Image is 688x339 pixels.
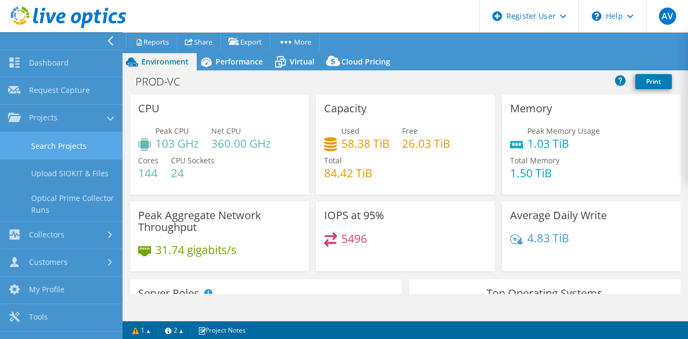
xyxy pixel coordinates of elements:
[635,74,672,89] a: Print
[324,103,367,114] h3: Capacity
[402,138,450,149] h4: 26.03 TiB
[138,155,159,165] span: Cores
[659,8,676,25] span: AV
[290,56,314,67] span: Virtual
[324,167,372,179] h4: 84.42 TiB
[155,244,236,256] h4: 31.74 gigabits/s
[341,126,360,136] span: Used
[138,210,300,233] h3: Peak Aggregate Network Throughput
[155,126,189,136] span: Peak CPU
[270,33,320,50] a: More
[171,167,214,179] h4: 24
[138,287,199,299] h3: Server Roles
[220,33,270,50] a: Export
[157,323,191,337] a: 2
[131,76,197,88] h1: PROD-VC
[211,126,241,136] span: Net CPU
[510,155,560,165] span: Total Memory
[171,155,214,165] span: CPU Sockets
[190,323,253,337] a: Project Notes
[155,138,199,149] h4: 103 GHz
[177,33,221,50] a: Share
[592,11,601,21] svg: \n
[527,126,600,136] span: Peak Memory Usage
[138,103,160,114] h3: CPU
[510,103,552,114] h3: Memory
[510,167,560,179] h4: 1.50 TiB
[324,155,342,165] span: Total
[138,167,159,179] h4: 144
[402,126,418,136] span: Free
[211,138,271,149] h4: 360.00 GHz
[510,210,607,221] h3: Average Daily Write
[341,56,390,67] span: Cloud Pricing
[417,287,672,299] h3: Top Operating Systems
[527,138,600,149] h4: 1.03 TiB
[324,210,384,221] h3: IOPS at 95%
[125,323,158,337] a: 1
[141,56,189,67] span: Environment
[216,56,263,67] span: Performance
[341,138,390,149] h4: 58.38 TiB
[527,232,569,244] h4: 4.83 TiB
[126,33,177,50] a: Reports
[341,233,367,244] h4: 5496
